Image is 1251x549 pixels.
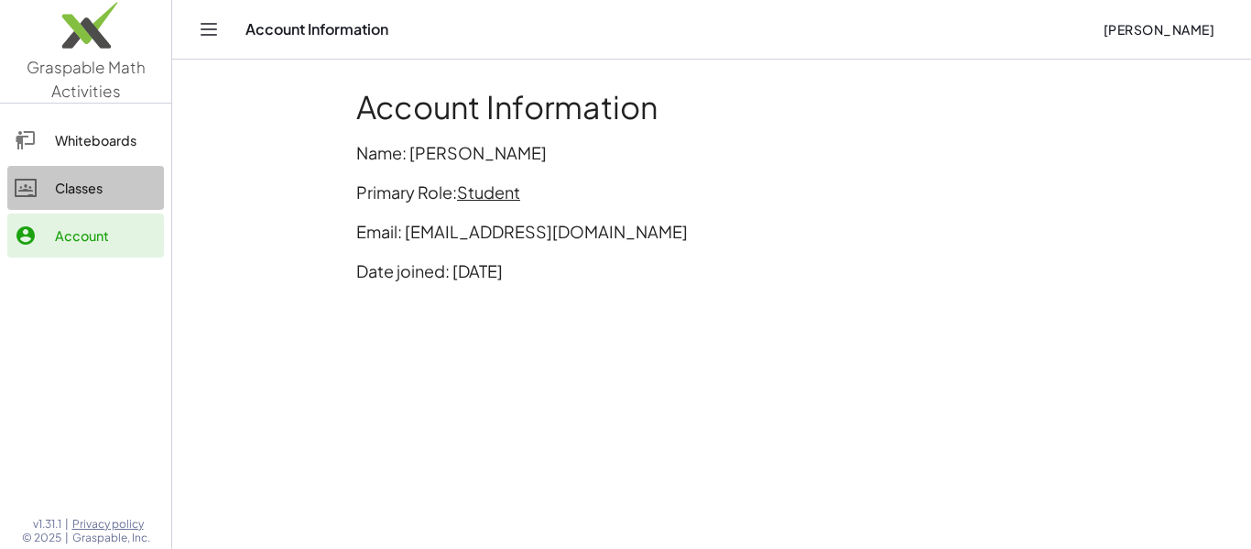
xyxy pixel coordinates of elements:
[27,57,146,101] span: Graspable Math Activities
[356,140,1067,165] p: Name: [PERSON_NAME]
[356,180,1067,204] p: Primary Role:
[457,181,520,203] span: Student
[7,166,164,210] a: Classes
[356,219,1067,244] p: Email: [EMAIL_ADDRESS][DOMAIN_NAME]
[7,118,164,162] a: Whiteboards
[55,129,157,151] div: Whiteboards
[356,258,1067,283] p: Date joined: [DATE]
[1103,21,1214,38] span: [PERSON_NAME]
[55,225,157,247] div: Account
[194,15,223,44] button: Toggle navigation
[55,177,157,199] div: Classes
[65,517,69,532] span: |
[1088,13,1229,46] button: [PERSON_NAME]
[72,517,150,532] a: Privacy policy
[65,531,69,545] span: |
[7,214,164,258] a: Account
[356,89,1067,126] h1: Account Information
[72,531,150,545] span: Graspable, Inc.
[22,531,61,545] span: © 2025
[33,517,61,532] span: v1.31.1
